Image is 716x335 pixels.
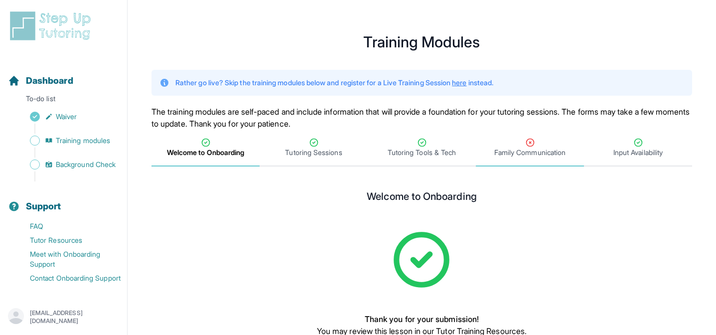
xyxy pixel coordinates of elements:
span: Tutoring Tools & Tech [388,148,456,158]
a: Training modules [8,134,127,148]
h1: Training Modules [151,36,692,48]
a: Dashboard [8,74,73,88]
p: Rather go live? Skip the training modules below and register for a Live Training Session instead. [175,78,493,88]
p: The training modules are self-paced and include information that will provide a foundation for yo... [151,106,692,130]
button: [EMAIL_ADDRESS][DOMAIN_NAME] [8,308,119,326]
a: Meet with Onboarding Support [8,247,127,271]
a: Tutor Resources [8,233,127,247]
img: logo [8,10,97,42]
nav: Tabs [151,130,692,167]
span: Dashboard [26,74,73,88]
p: To-do list [4,94,123,108]
p: Thank you for your submission! [317,313,527,325]
span: Input Availability [613,148,663,158]
button: Support [4,183,123,217]
p: [EMAIL_ADDRESS][DOMAIN_NAME] [30,309,119,325]
span: Welcome to Onboarding [167,148,244,158]
span: Background Check [56,160,116,169]
a: Waiver [8,110,127,124]
a: Contact Onboarding Support [8,271,127,285]
span: Waiver [56,112,77,122]
span: Family Communication [494,148,566,158]
a: Background Check [8,158,127,171]
span: Support [26,199,61,213]
a: FAQ [8,219,127,233]
h2: Welcome to Onboarding [367,190,476,206]
a: here [452,78,466,87]
span: Training modules [56,136,110,146]
span: Tutoring Sessions [285,148,342,158]
button: Dashboard [4,58,123,92]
